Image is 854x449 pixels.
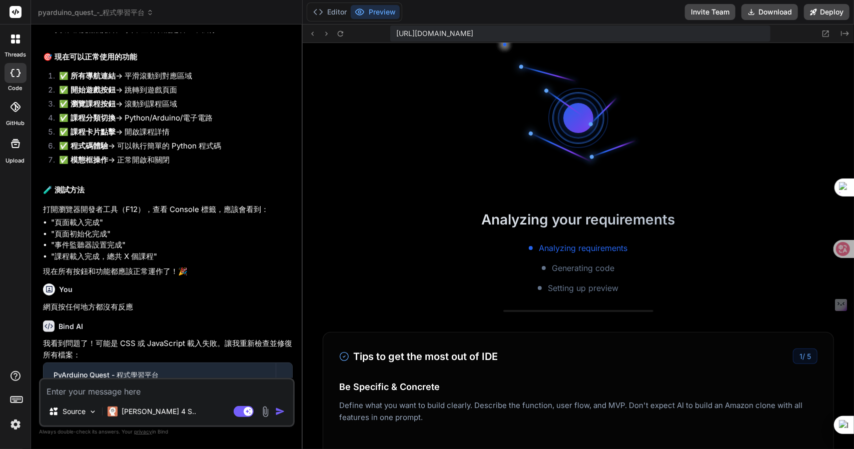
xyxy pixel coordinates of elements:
span: privacy [134,428,152,434]
button: Deploy [804,4,849,20]
p: 我看到問題了！可能是 CSS 或 JavaScript 載入失敗。讓我重新檢查並修復所有檔案： [43,338,293,360]
span: 1 [799,352,802,360]
button: Download [741,4,798,20]
p: 打開瀏覽器開發者工具（F12），查看 Console 標籤，應該會看到： [43,204,293,215]
strong: ✅ 所有導航連結 [59,71,116,80]
img: settings [7,416,24,433]
p: Source [63,406,86,416]
li: "課程載入完成，總共 X 個課程" [51,251,293,262]
li: → Python/Arduino/電子電路 [51,112,293,126]
strong: ✅ 開始遊戲按鈕 [59,85,116,94]
h6: Bind AI [59,321,83,331]
span: Setting up preview [548,282,618,294]
button: Preview [351,5,400,19]
h6: You [59,284,73,294]
p: [PERSON_NAME] 4 S.. [122,406,196,416]
li: → 滾動到課程區域 [51,98,293,112]
h3: Tips to get the most out of IDE [339,349,498,364]
span: [URL][DOMAIN_NAME] [396,28,473,38]
h2: 🎯 現在可以正常使用的功能 [43,51,293,63]
button: PyArduino Quest - 程式學習平台Click to open Workbench [44,363,276,396]
strong: ✅ 課程分類切換 [59,113,116,122]
h2: 🧪 測試方法 [43,184,293,196]
strong: ✅ 瀏覽課程按鈕 [59,99,116,108]
li: → 可以執行簡單的 Python 程式碼 [51,140,293,154]
span: pyarduino_quest_-_程式學習平台 [38,7,154,17]
p: 現在所有按鈕和功能都應該正常運作了！🎉 [43,266,293,277]
div: / [793,348,817,364]
label: threads [5,50,26,59]
label: code [9,84,23,92]
span: Generating code [552,262,614,274]
p: 網頁按任何地方都沒有反應 [43,301,293,313]
strong: ✅ 模態框操作 [59,155,108,164]
button: Invite Team [685,4,735,20]
label: Upload [6,156,25,165]
button: Editor [309,5,351,19]
span: Analyzing requirements [539,242,627,254]
h4: Be Specific & Concrete [339,380,817,393]
span: 5 [807,352,811,360]
li: → 跳轉到遊戲頁面 [51,84,293,98]
div: PyArduino Quest - 程式學習平台 [54,370,266,380]
img: Pick Models [89,407,97,416]
li: "頁面載入完成" [51,217,293,228]
img: Claude 4 Sonnet [108,406,118,416]
img: attachment [260,406,271,417]
li: → 開啟課程詳情 [51,126,293,140]
p: Always double-check its answers. Your in Bind [39,427,295,436]
strong: ✅ 程式碼體驗 [59,141,108,150]
strong: ✅ 課程卡片點擊 [59,127,116,136]
li: "事件監聽器設置完成" [51,239,293,251]
img: icon [275,406,285,416]
h2: Analyzing your requirements [303,209,854,230]
label: GitHub [6,119,25,127]
li: "頁面初始化完成" [51,228,293,240]
li: → 平滑滾動到對應區域 [51,70,293,84]
li: → 正常開啟和關閉 [51,154,293,168]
